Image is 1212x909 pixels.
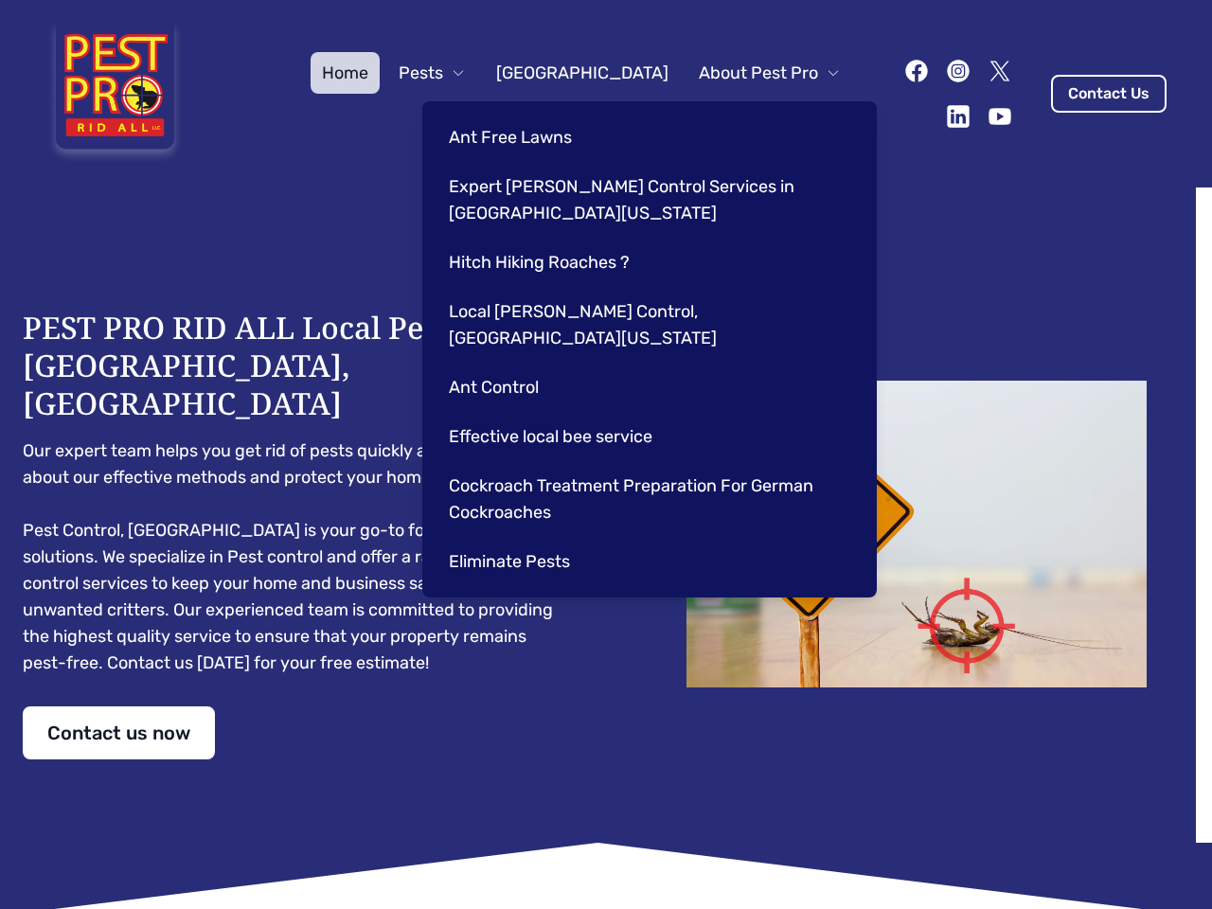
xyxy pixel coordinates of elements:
h1: PEST PRO RID ALL Local Pest Control [GEOGRAPHIC_DATA], [GEOGRAPHIC_DATA] [23,309,568,422]
a: Ant Control [437,366,854,408]
a: Hitch Hiking Roaches ? [437,241,854,283]
a: Effective local bee service [437,416,854,457]
img: Dead cockroach on floor with caution sign pest control [644,381,1189,687]
a: Home [311,52,380,94]
button: About Pest Pro [687,52,852,94]
img: Pest Pro Rid All [45,23,185,165]
a: Contact [766,94,852,135]
pre: Our expert team helps you get rid of pests quickly and safely. Learn about our effective methods ... [23,437,568,676]
span: About Pest Pro [699,60,818,86]
a: Ant Free Lawns [437,116,854,158]
button: Pest Control Community B2B [418,94,693,135]
a: Expert [PERSON_NAME] Control Services in [GEOGRAPHIC_DATA][US_STATE] [437,166,854,234]
a: Contact us now [23,706,215,759]
button: Pests [387,52,477,94]
a: Local [PERSON_NAME] Control, [GEOGRAPHIC_DATA][US_STATE] [437,291,854,359]
a: Eliminate Pests [437,541,854,582]
a: Contact Us [1051,75,1167,113]
a: [GEOGRAPHIC_DATA] [485,52,680,94]
a: Blog [701,94,758,135]
span: Pests [399,60,443,86]
a: Cockroach Treatment Preparation For German Cockroaches [437,465,854,533]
